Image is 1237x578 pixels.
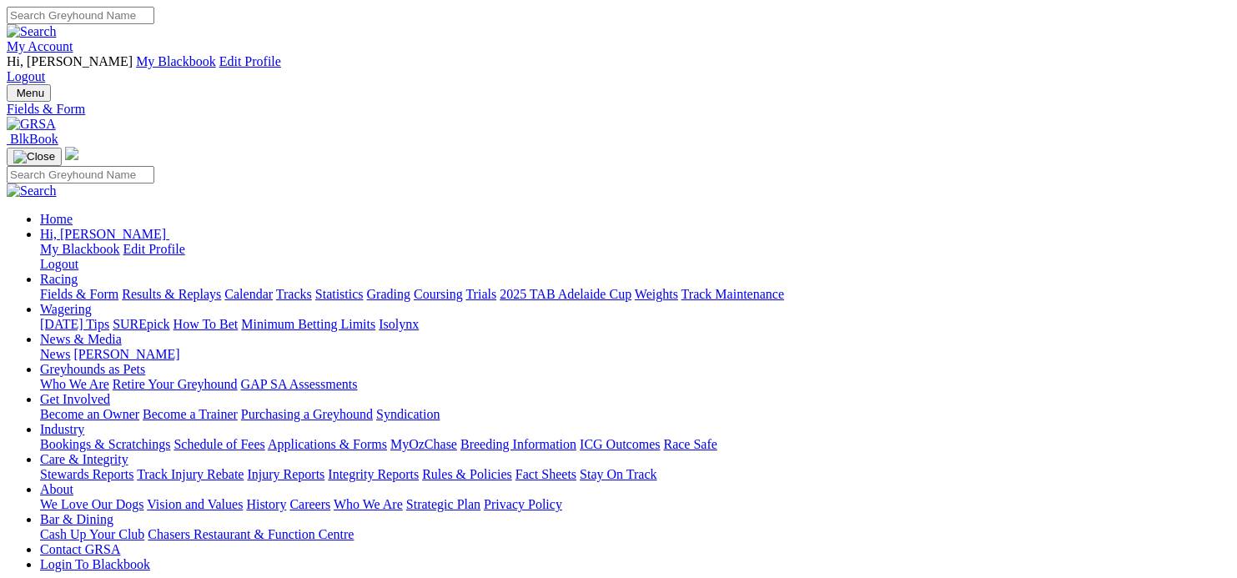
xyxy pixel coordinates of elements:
a: Applications & Forms [268,437,387,451]
a: Greyhounds as Pets [40,362,145,376]
a: [DATE] Tips [40,317,109,331]
img: Search [7,24,57,39]
a: Isolynx [379,317,419,331]
a: Tracks [276,287,312,301]
a: News [40,347,70,361]
a: Contact GRSA [40,542,120,556]
a: Get Involved [40,392,110,406]
a: Strategic Plan [406,497,480,511]
a: MyOzChase [390,437,457,451]
a: Race Safe [663,437,717,451]
img: logo-grsa-white.png [65,147,78,160]
a: Statistics [315,287,364,301]
div: News & Media [40,347,1230,362]
a: Home [40,212,73,226]
a: Logout [40,257,78,271]
a: Who We Are [334,497,403,511]
a: Privacy Policy [484,497,562,511]
a: Login To Blackbook [40,557,150,571]
a: Fields & Form [7,102,1230,117]
a: SUREpick [113,317,169,331]
a: Become a Trainer [143,407,238,421]
a: Track Injury Rebate [137,467,244,481]
a: Stay On Track [580,467,656,481]
a: Calendar [224,287,273,301]
a: Grading [367,287,410,301]
span: BlkBook [10,132,58,146]
a: How To Bet [173,317,239,331]
div: Get Involved [40,407,1230,422]
button: Toggle navigation [7,84,51,102]
a: Fact Sheets [515,467,576,481]
a: Track Maintenance [681,287,784,301]
span: Hi, [PERSON_NAME] [40,227,166,241]
a: Edit Profile [123,242,185,256]
a: Logout [7,69,45,83]
input: Search [7,166,154,183]
a: Become an Owner [40,407,139,421]
input: Search [7,7,154,24]
a: Cash Up Your Club [40,527,144,541]
a: Stewards Reports [40,467,133,481]
a: Rules & Policies [422,467,512,481]
a: History [246,497,286,511]
a: Fields & Form [40,287,118,301]
a: Care & Integrity [40,452,128,466]
a: BlkBook [7,132,58,146]
a: GAP SA Assessments [241,377,358,391]
a: Wagering [40,302,92,316]
a: [PERSON_NAME] [73,347,179,361]
a: Careers [289,497,330,511]
img: Search [7,183,57,199]
div: Industry [40,437,1230,452]
div: My Account [7,54,1230,84]
a: Weights [635,287,678,301]
a: My Blackbook [136,54,216,68]
a: Industry [40,422,84,436]
a: Chasers Restaurant & Function Centre [148,527,354,541]
a: 2025 TAB Adelaide Cup [500,287,631,301]
div: Greyhounds as Pets [40,377,1230,392]
a: Purchasing a Greyhound [241,407,373,421]
a: Edit Profile [219,54,281,68]
a: Injury Reports [247,467,324,481]
div: Wagering [40,317,1230,332]
a: Who We Are [40,377,109,391]
a: My Account [7,39,73,53]
a: Results & Replays [122,287,221,301]
span: Hi, [PERSON_NAME] [7,54,133,68]
a: Retire Your Greyhound [113,377,238,391]
a: My Blackbook [40,242,120,256]
a: Breeding Information [460,437,576,451]
a: ICG Outcomes [580,437,660,451]
div: Hi, [PERSON_NAME] [40,242,1230,272]
img: Close [13,150,55,163]
a: Bookings & Scratchings [40,437,170,451]
button: Toggle navigation [7,148,62,166]
a: We Love Our Dogs [40,497,143,511]
a: Bar & Dining [40,512,113,526]
a: About [40,482,73,496]
div: Racing [40,287,1230,302]
div: About [40,497,1230,512]
a: Racing [40,272,78,286]
a: Integrity Reports [328,467,419,481]
a: Minimum Betting Limits [241,317,375,331]
a: Vision and Values [147,497,243,511]
div: Care & Integrity [40,467,1230,482]
a: Trials [465,287,496,301]
img: GRSA [7,117,56,132]
a: Coursing [414,287,463,301]
div: Bar & Dining [40,527,1230,542]
a: Schedule of Fees [173,437,264,451]
a: Syndication [376,407,440,421]
a: Hi, [PERSON_NAME] [40,227,169,241]
a: News & Media [40,332,122,346]
span: Menu [17,87,44,99]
